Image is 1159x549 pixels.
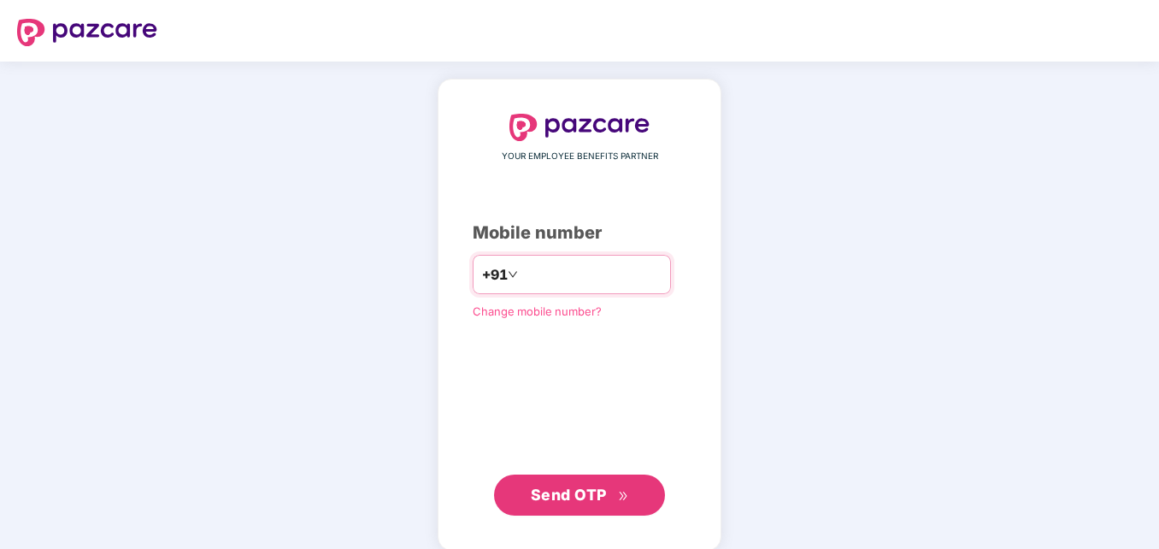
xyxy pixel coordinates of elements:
[531,486,607,504] span: Send OTP
[473,220,686,246] div: Mobile number
[473,304,602,318] a: Change mobile number?
[494,475,665,516] button: Send OTPdouble-right
[509,114,650,141] img: logo
[502,150,658,163] span: YOUR EMPLOYEE BENEFITS PARTNER
[17,19,157,46] img: logo
[508,269,518,280] span: down
[482,264,508,286] span: +91
[618,491,629,502] span: double-right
